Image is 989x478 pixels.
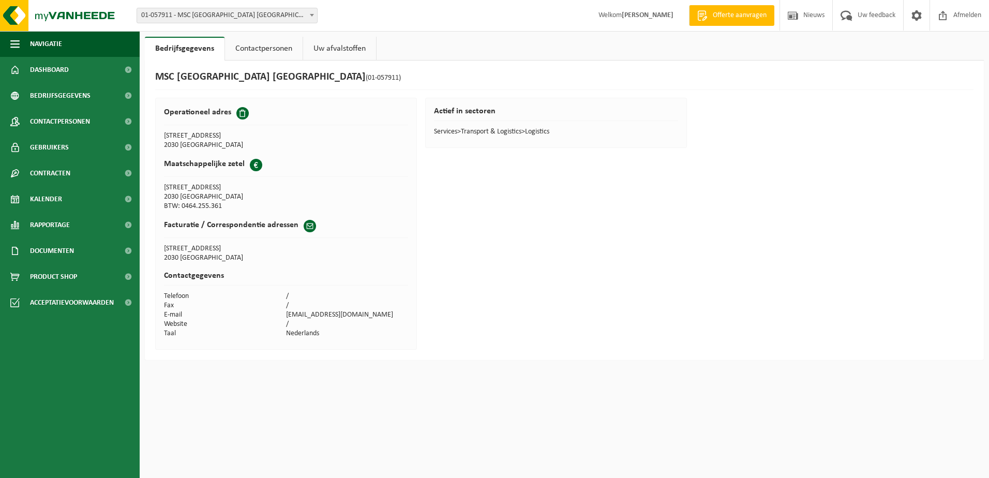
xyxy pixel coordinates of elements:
[434,127,679,137] td: Services>Transport & Logistics>Logistics
[30,238,74,264] span: Documenten
[303,37,376,61] a: Uw afvalstoffen
[145,37,224,61] a: Bedrijfsgegevens
[286,310,408,320] td: [EMAIL_ADDRESS][DOMAIN_NAME]
[155,71,401,84] h1: MSC [GEOGRAPHIC_DATA] [GEOGRAPHIC_DATA]
[164,192,286,202] td: 2030 [GEOGRAPHIC_DATA]
[164,159,245,169] h2: Maatschappelijke zetel
[30,264,77,290] span: Product Shop
[164,202,286,211] td: BTW: 0464.255.361
[164,301,286,310] td: Fax
[225,37,303,61] a: Contactpersonen
[164,329,286,338] td: Taal
[164,292,286,301] td: Telefoon
[286,329,408,338] td: Nederlands
[164,320,286,329] td: Website
[30,160,70,186] span: Contracten
[164,272,409,286] h2: Contactgegevens
[30,31,62,57] span: Navigatie
[366,74,401,82] span: (01-057911)
[689,5,774,26] a: Offerte aanvragen
[164,310,286,320] td: E-mail
[30,186,62,212] span: Kalender
[30,109,90,135] span: Contactpersonen
[286,292,408,301] td: /
[286,320,408,329] td: /
[137,8,318,23] span: 01-057911 - MSC BELGIUM NV - ANTWERPEN
[164,107,231,117] h2: Operationeel adres
[137,8,317,23] span: 01-057911 - MSC BELGIUM NV - ANTWERPEN
[710,10,769,21] span: Offerte aanvragen
[164,220,298,230] h2: Facturatie / Correspondentie adressen
[164,253,409,263] td: 2030 [GEOGRAPHIC_DATA]
[30,135,69,160] span: Gebruikers
[286,301,408,310] td: /
[164,141,286,150] td: 2030 [GEOGRAPHIC_DATA]
[30,212,70,238] span: Rapportage
[30,290,114,316] span: Acceptatievoorwaarden
[30,57,69,83] span: Dashboard
[164,183,286,192] td: [STREET_ADDRESS]
[164,131,286,141] td: [STREET_ADDRESS]
[164,244,409,253] td: [STREET_ADDRESS]
[434,107,679,121] h2: Actief in sectoren
[30,83,91,109] span: Bedrijfsgegevens
[622,11,673,19] strong: [PERSON_NAME]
